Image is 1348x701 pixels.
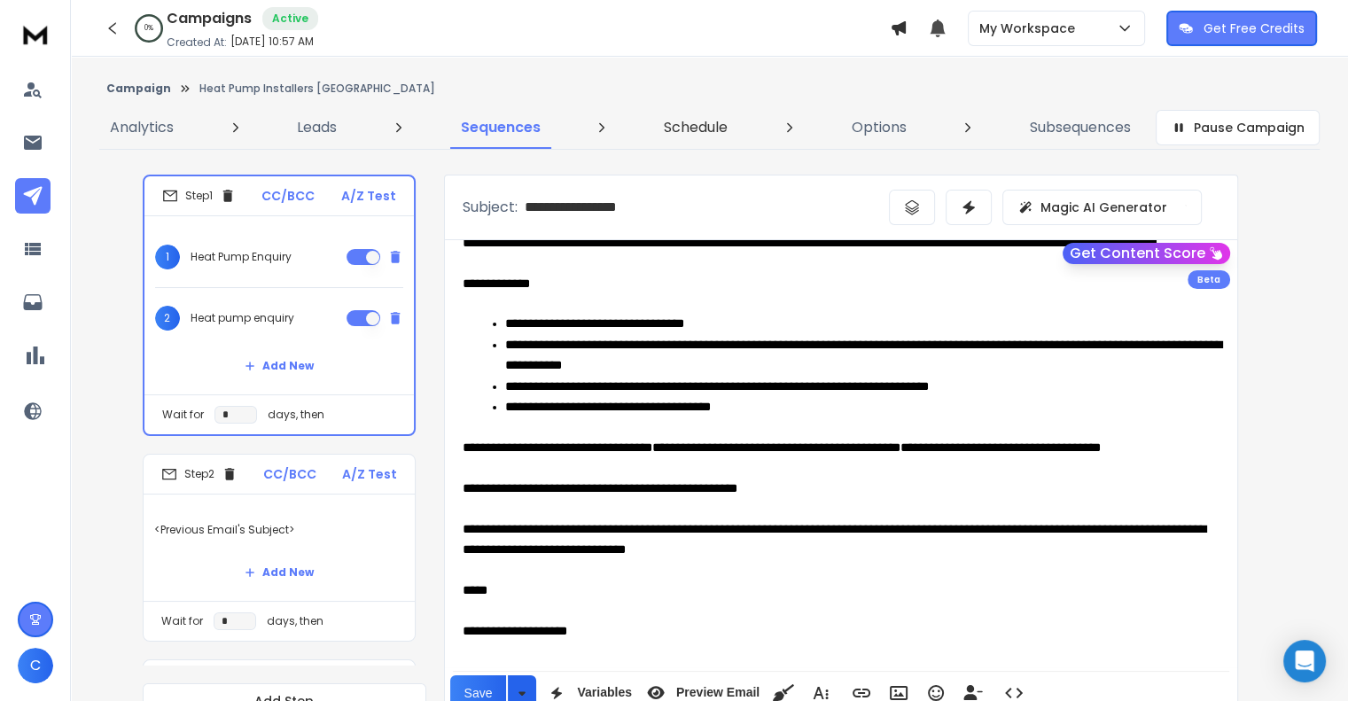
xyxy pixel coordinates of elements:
[199,82,435,96] p: Heat Pump Installers [GEOGRAPHIC_DATA]
[191,311,294,325] p: Heat pump enquiry
[230,348,328,384] button: Add New
[653,106,738,149] a: Schedule
[1283,640,1326,682] div: Open Intercom Messenger
[167,35,227,50] p: Created At:
[230,35,314,49] p: [DATE] 10:57 AM
[1204,19,1305,37] p: Get Free Credits
[162,408,204,422] p: Wait for
[1156,110,1320,145] button: Pause Campaign
[161,466,238,482] div: Step 2
[1019,106,1142,149] a: Subsequences
[1063,243,1230,264] button: Get Content Score
[167,8,252,29] h1: Campaigns
[143,454,416,642] li: Step2CC/BCCA/Z Test<Previous Email's Subject>Add NewWait fordays, then
[1188,270,1230,289] div: Beta
[154,505,404,555] p: <Previous Email's Subject>
[673,685,763,700] span: Preview Email
[99,106,184,149] a: Analytics
[342,465,397,483] p: A/Z Test
[162,188,236,204] div: Step 1
[286,106,347,149] a: Leads
[106,82,171,96] button: Campaign
[191,250,292,264] p: Heat Pump Enquiry
[155,245,180,269] span: 1
[143,175,416,436] li: Step1CC/BCCA/Z Test1Heat Pump Enquiry2Heat pump enquiryAdd NewWait fordays, then
[841,106,917,149] a: Options
[1002,190,1202,225] button: Magic AI Generator
[144,23,153,34] p: 0 %
[1166,11,1317,46] button: Get Free Credits
[341,187,396,205] p: A/Z Test
[263,465,316,483] p: CC/BCC
[463,197,518,218] p: Subject:
[461,117,541,138] p: Sequences
[1030,117,1131,138] p: Subsequences
[18,18,53,51] img: logo
[450,106,551,149] a: Sequences
[18,648,53,683] button: C
[268,408,324,422] p: days, then
[573,685,635,700] span: Variables
[297,117,337,138] p: Leads
[979,19,1082,37] p: My Workspace
[852,117,907,138] p: Options
[155,306,180,331] span: 2
[1040,199,1167,216] p: Magic AI Generator
[261,187,315,205] p: CC/BCC
[267,614,323,628] p: days, then
[110,117,174,138] p: Analytics
[262,7,318,30] div: Active
[664,117,728,138] p: Schedule
[161,614,203,628] p: Wait for
[230,555,328,590] button: Add New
